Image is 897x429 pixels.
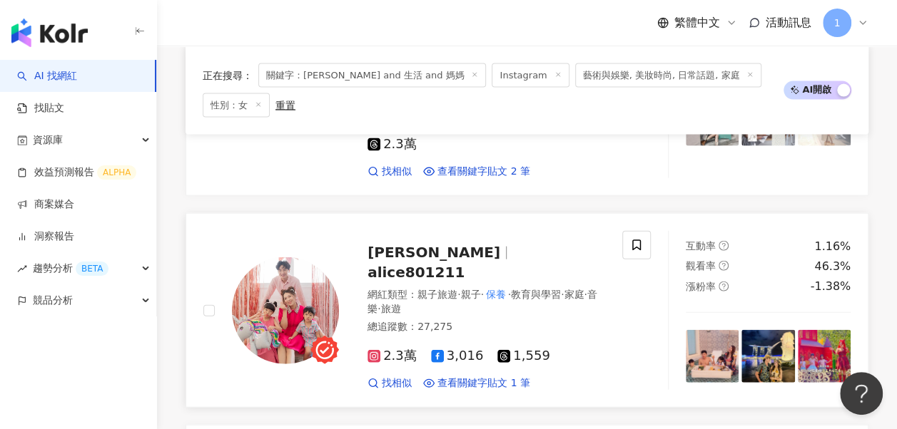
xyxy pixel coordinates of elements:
[810,279,851,294] div: -1.38%
[76,262,108,276] div: BETA
[497,348,550,363] span: 1,559
[814,259,851,274] div: 46.3%
[719,261,729,271] span: question-circle
[511,289,561,300] span: 教育與學習
[564,289,584,300] span: 家庭
[480,289,483,300] span: ·
[368,244,500,261] span: [PERSON_NAME]
[368,137,417,152] span: 2.3萬
[17,264,27,274] span: rise
[380,303,400,314] span: 旅遊
[203,93,270,117] span: 性別：女
[423,165,530,179] a: 查看關鍵字貼文 2 筆
[584,289,587,300] span: ·
[33,252,108,284] span: 趨勢分析
[561,289,564,300] span: ·
[840,372,883,415] iframe: Help Scout Beacon - Open
[11,19,88,47] img: logo
[382,376,412,391] span: 找相似
[232,257,339,364] img: KOL Avatar
[203,69,253,81] span: 正在搜尋 ：
[17,69,77,83] a: searchAI 找網紅
[368,264,465,281] span: alice801211
[17,229,74,244] a: 洞察報告
[258,63,486,87] span: 關鍵字：[PERSON_NAME] and 生活 and 媽媽
[834,15,841,31] span: 1
[437,376,530,391] span: 查看關鍵字貼文 1 筆
[814,239,851,254] div: 1.16%
[17,165,136,180] a: 效益預測報告ALPHA
[686,260,716,272] span: 觀看率
[33,284,73,316] span: 競品分析
[368,376,412,391] a: 找相似
[686,281,716,292] span: 漲粉率
[368,288,605,316] div: 網紅類型 ：
[492,63,569,87] span: Instagram
[368,348,417,363] span: 2.3萬
[508,289,511,300] span: ·
[686,330,739,383] img: post-image
[484,287,508,303] mark: 保養
[368,165,412,179] a: 找相似
[719,241,729,251] span: question-circle
[186,213,868,408] a: KOL Avatar[PERSON_NAME]alice801211網紅類型：親子旅遊·親子·保養·教育與學習·家庭·音樂·旅遊總追蹤數：27,2752.3萬3,0161,559找相似查看關鍵字...
[674,15,720,31] span: 繁體中文
[368,320,605,334] div: 總追蹤數 ： 27,275
[17,197,74,212] a: 商案媒合
[431,348,484,363] span: 3,016
[275,99,295,110] div: 重置
[766,16,811,29] span: 活動訊息
[33,124,63,156] span: 資源庫
[382,165,412,179] span: 找相似
[575,63,762,87] span: 藝術與娛樂, 美妝時尚, 日常話題, 家庭
[377,303,380,314] span: ·
[719,281,729,291] span: question-circle
[457,289,460,300] span: ·
[17,101,64,115] a: 找貼文
[437,165,530,179] span: 查看關鍵字貼文 2 筆
[417,289,457,300] span: 親子旅遊
[741,330,794,383] img: post-image
[460,289,480,300] span: 親子
[798,330,851,383] img: post-image
[423,376,530,391] a: 查看關鍵字貼文 1 筆
[686,240,716,252] span: 互動率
